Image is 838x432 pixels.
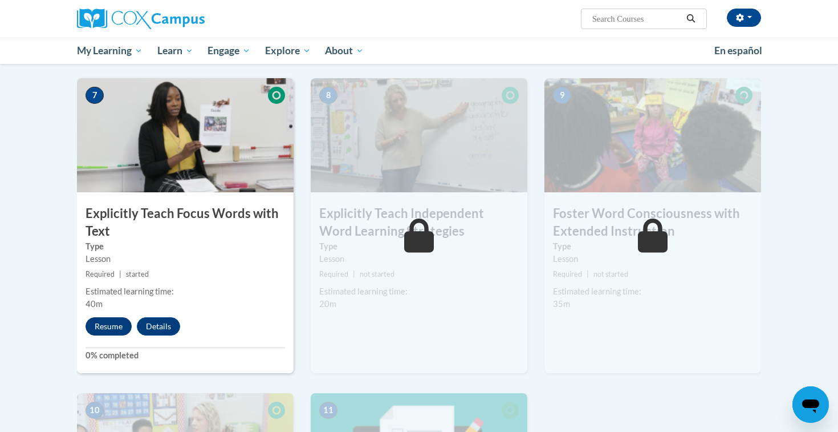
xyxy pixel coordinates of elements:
span: 7 [86,87,104,104]
h3: Explicitly Teach Focus Words with Text [77,205,294,240]
img: Course Image [544,78,761,192]
span: Required [553,270,582,278]
span: Required [319,270,348,278]
h3: Foster Word Consciousness with Extended Instruction [544,205,761,240]
span: 40m [86,299,103,309]
a: My Learning [70,38,150,64]
div: Lesson [553,253,752,265]
span: | [119,270,121,278]
div: Estimated learning time: [86,285,285,298]
img: Cox Campus [77,9,205,29]
label: Type [86,240,285,253]
button: Resume [86,317,132,336]
label: Type [553,240,752,253]
h3: Explicitly Teach Independent Word Learning Strategies [311,205,527,240]
span: started [126,270,149,278]
button: Account Settings [727,9,761,27]
span: 20m [319,299,336,309]
a: Learn [150,38,201,64]
a: About [318,38,372,64]
button: Details [137,317,180,336]
span: | [587,270,589,278]
span: Explore [265,44,311,58]
div: Estimated learning time: [319,285,519,298]
img: Course Image [77,78,294,192]
label: 0% completed [86,349,285,362]
span: | [353,270,355,278]
span: not started [360,270,394,278]
span: 10 [86,402,104,419]
div: Lesson [319,253,519,265]
span: 8 [319,87,337,104]
label: Type [319,240,519,253]
a: Cox Campus [77,9,294,29]
span: 11 [319,402,337,419]
a: Engage [200,38,258,64]
span: En español [714,45,762,56]
input: Search Courses [591,12,682,26]
span: Engage [208,44,250,58]
div: Main menu [60,38,778,64]
span: About [325,44,364,58]
span: not started [593,270,628,278]
span: Learn [157,44,193,58]
div: Lesson [86,253,285,265]
button: Search [682,12,699,26]
img: Course Image [311,78,527,192]
span: 35m [553,299,570,309]
iframe: Button to launch messaging window [792,386,829,423]
span: 9 [553,87,571,104]
a: En español [707,39,770,63]
a: Explore [258,38,318,64]
span: My Learning [77,44,143,58]
span: Required [86,270,115,278]
div: Estimated learning time: [553,285,752,298]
